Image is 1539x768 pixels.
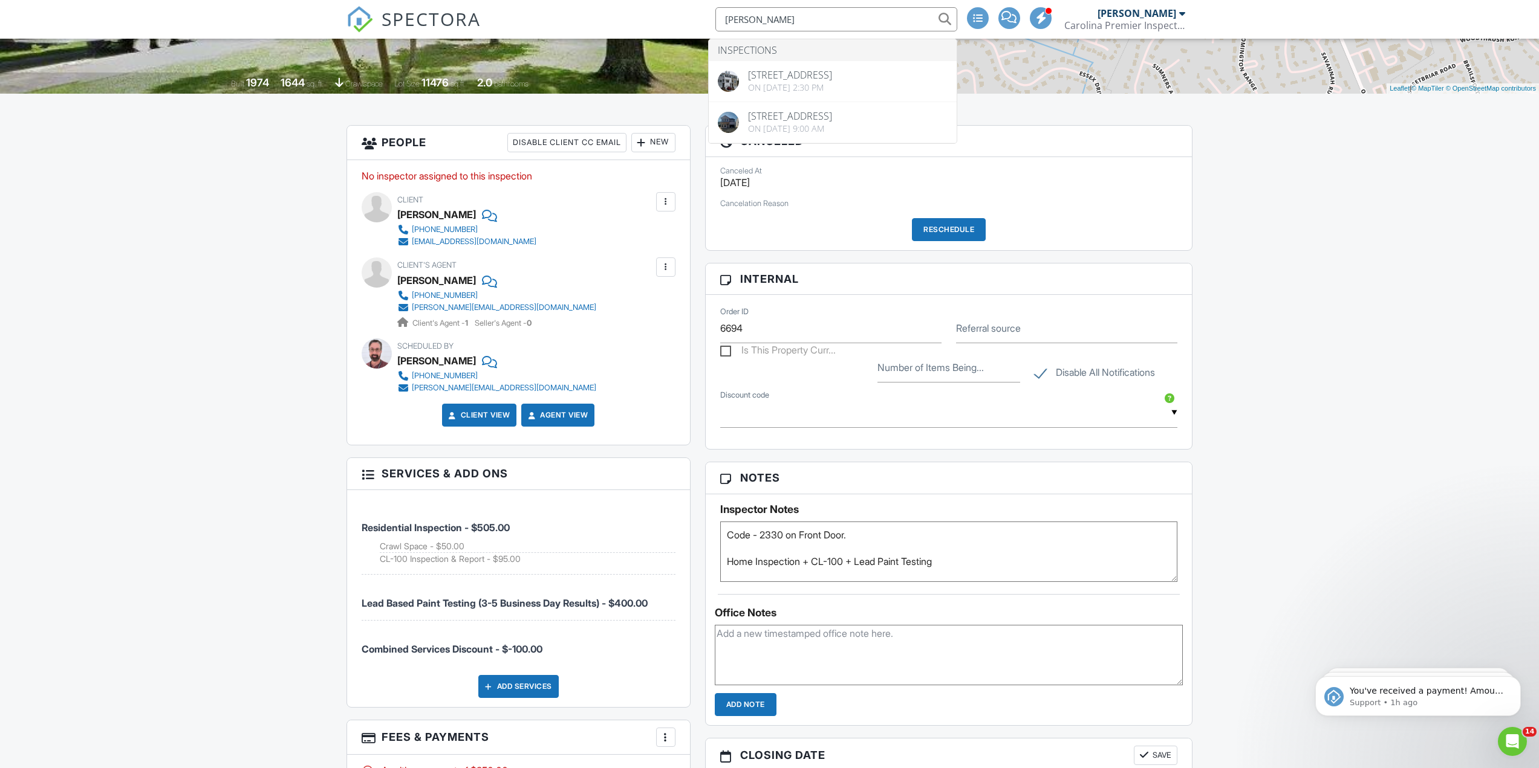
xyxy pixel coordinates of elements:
div: [PERSON_NAME][EMAIL_ADDRESS][DOMAIN_NAME] [412,303,596,312]
div: Disable Client CC Email [507,133,626,152]
a: © MapTiler [1411,85,1444,92]
input: Number of Items Being Re-Inspected (If Re-Inspection) [877,353,1020,382]
div: New [631,133,675,152]
div: [PHONE_NUMBER] [412,291,478,300]
span: crawlspace [345,79,383,88]
a: [PHONE_NUMBER] [397,224,536,236]
div: [PERSON_NAME] [1098,7,1176,19]
span: Scheduled By [397,341,454,350]
span: Lead Based Paint Testing (3-5 Business Day Results) - $400.00 [362,597,648,609]
a: [PHONE_NUMBER] [397,289,596,302]
div: 1974 [246,76,269,89]
div: Canceled At [720,166,1178,176]
p: [DATE] [720,176,1178,189]
div: [STREET_ADDRESS] [748,70,832,80]
span: sq.ft. [451,79,466,88]
label: Referral source [956,321,1021,335]
input: Add Note [715,693,776,716]
p: No inspector assigned to this inspection [362,169,675,182]
label: Discount code [720,390,769,401]
a: [PERSON_NAME][EMAIL_ADDRESS][DOMAIN_NAME] [397,302,596,314]
img: cover.jpg [718,71,739,92]
div: [PERSON_NAME][EMAIL_ADDRESS][DOMAIN_NAME] [412,383,596,393]
li: Add on: Crawl Space [380,540,675,553]
span: Client's Agent [397,260,457,269]
iframe: Intercom notifications message [1297,651,1539,735]
div: 1644 [281,76,305,89]
input: Search everything... [715,7,957,31]
li: Service: Residential Inspection [362,499,675,575]
li: Manual fee: Combined Services Discount [362,621,675,665]
span: 14 [1523,727,1537,737]
div: [EMAIL_ADDRESS][DOMAIN_NAME] [412,237,536,247]
label: Disable All Notifications [1035,367,1155,382]
span: bathrooms [494,79,529,88]
img: 8903603%2Fcover_photos%2FXfiAIjf0lR3IDojXnKly%2Foriginal.jpg [718,112,739,133]
div: Add Services [478,675,559,698]
div: [PHONE_NUMBER] [412,371,478,381]
div: 2.0 [477,76,492,89]
h3: Notes [706,462,1192,494]
a: © OpenStreetMap contributors [1446,85,1536,92]
div: [STREET_ADDRESS] [748,111,832,121]
div: Office Notes [715,607,1183,619]
a: SPECTORA [347,16,481,42]
button: Save [1134,746,1177,765]
h3: People [347,126,690,160]
div: Reschedule [912,218,986,241]
h3: Services & Add ons [347,458,690,489]
textarea: Code - 2330 on Front Door. Home Inspection + CL-100 + Lead Paint Testing Ensure that your lead sa... [720,521,1178,582]
label: Number of Items Being Re-Inspected (If Re-Inspection) [877,361,984,374]
a: [PERSON_NAME] [397,271,476,289]
h3: Fees & Payments [347,720,690,755]
h3: Canceled [706,126,1192,157]
span: Client's Agent - [412,318,470,328]
span: Built [231,79,244,88]
iframe: Intercom live chat [1498,727,1527,756]
label: Order ID [720,306,749,317]
a: [PHONE_NUMBER] [397,370,596,382]
label: Is This Property Currently Occupied? [720,344,836,360]
h5: Inspector Notes [720,503,1178,515]
li: Inspections [709,39,957,61]
span: Lot Size [394,79,420,88]
div: On [DATE] 9:00 am [748,124,832,134]
h3: Internal [706,263,1192,295]
div: Cancelation Reason [720,199,1178,208]
div: [PHONE_NUMBER] [412,225,478,234]
span: Seller's Agent - [475,318,532,328]
img: The Best Home Inspection Software - Spectora [347,6,373,33]
span: sq. ft. [307,79,324,88]
span: Closing date [740,747,825,763]
a: Client View [446,409,510,421]
div: Carolina Premier Inspections LLC [1064,19,1185,31]
span: Residential Inspection - $505.00 [362,521,510,534]
a: [PERSON_NAME][EMAIL_ADDRESS][DOMAIN_NAME] [397,382,596,394]
li: Add on: CL-100 Inspection & Report [380,553,675,565]
div: 11476 [421,76,449,89]
a: Agent View [525,409,588,421]
strong: 0 [527,318,532,328]
div: On [DATE] 2:30 pm [748,83,832,92]
span: Client [397,195,423,204]
a: Leaflet [1390,85,1410,92]
a: [EMAIL_ADDRESS][DOMAIN_NAME] [397,236,536,248]
div: [PERSON_NAME] [397,352,476,370]
div: [PERSON_NAME] [397,205,476,224]
li: Service: Lead Based Paint Testing (3-5 Business Day Results) [362,575,675,620]
div: | [1387,83,1539,94]
span: SPECTORA [382,6,481,31]
strong: 1 [465,318,468,328]
span: Combined Services Discount - $-100.00 [362,643,542,655]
